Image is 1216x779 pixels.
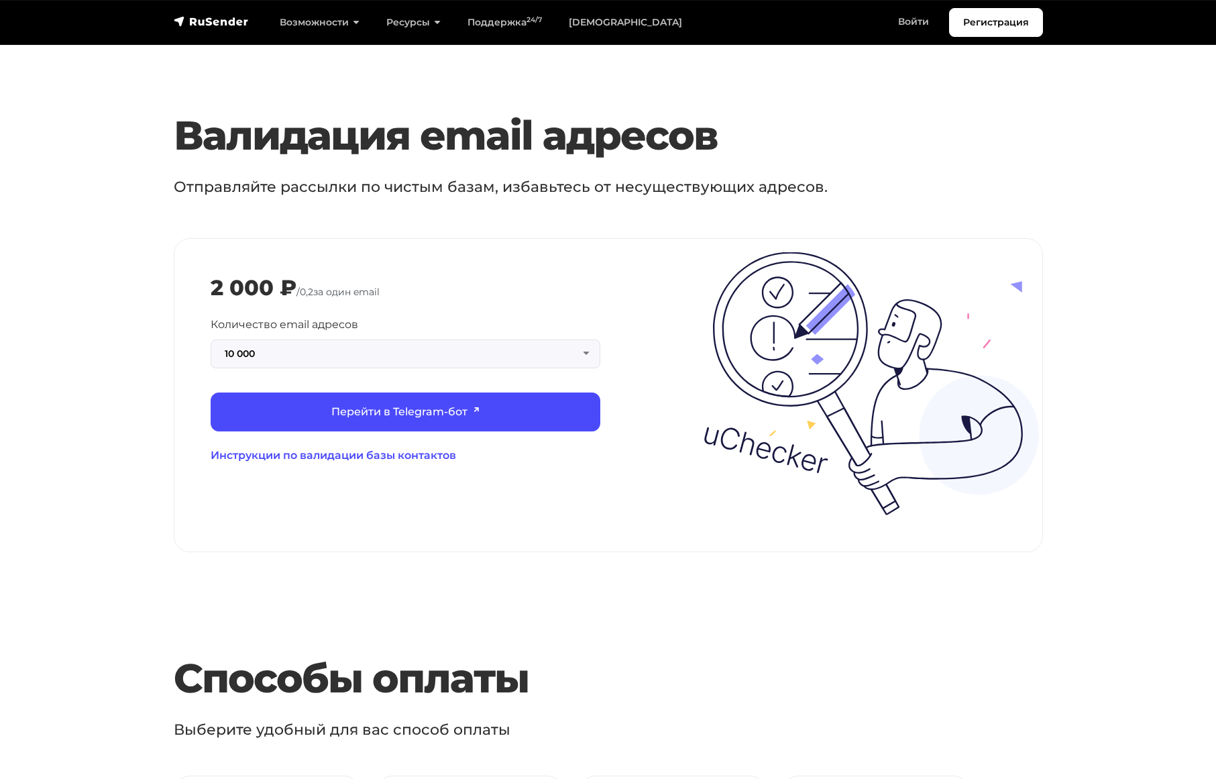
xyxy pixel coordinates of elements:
button: 10 000 [211,340,600,368]
a: Регистрация [949,8,1043,37]
label: Количество email адресов [211,317,358,333]
a: Войти [885,8,942,36]
a: Возможности [266,9,373,36]
sup: 24/7 [527,15,542,24]
h3: Валидация email адресов [174,111,969,160]
p: Выберите удобный для вас способ оплаты [174,719,934,741]
div: 2 000 ₽ [211,275,296,301]
a: Инструкции по валидации базы контактов [211,448,600,464]
span: / за один email [296,286,380,298]
p: Отправляйте рассылки по чистым базам, избавьтесь от несуществующих адресов. [174,176,934,198]
img: RuSender [174,15,249,28]
a: Поддержка24/7 [454,9,555,36]
span: 0,2 [300,286,313,298]
h3: Способы оплаты [174,654,969,703]
a: Перейти в Telegram-бот [211,393,600,431]
a: Ресурсы [373,9,454,36]
a: [DEMOGRAPHIC_DATA] [555,9,696,36]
